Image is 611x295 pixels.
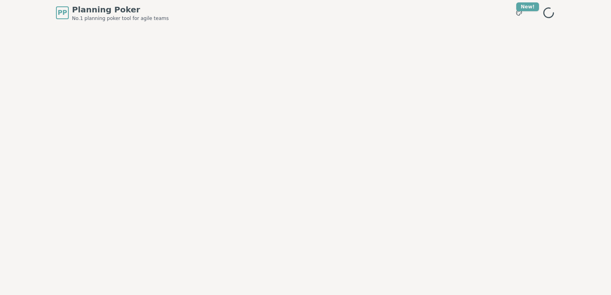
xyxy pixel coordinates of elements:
a: PPPlanning PokerNo.1 planning poker tool for agile teams [56,4,169,22]
button: New! [512,6,526,20]
span: Planning Poker [72,4,169,15]
span: No.1 planning poker tool for agile teams [72,15,169,22]
div: New! [516,2,539,11]
span: PP [58,8,67,18]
